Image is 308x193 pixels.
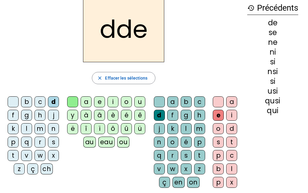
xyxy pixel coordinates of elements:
div: si [247,78,298,85]
div: è [107,110,118,121]
div: se [247,29,298,36]
div: v [21,150,32,161]
div: r [167,150,178,161]
div: l [226,163,237,174]
span: Effacer les sélections [105,74,147,82]
div: ç [159,177,170,188]
div: p [8,137,19,148]
div: t [8,150,19,161]
div: h [194,110,205,121]
div: c [194,96,205,107]
div: e [94,96,105,107]
div: p [213,150,224,161]
div: j [48,110,59,121]
div: p [194,137,205,148]
div: a [226,96,237,107]
div: ô [107,123,118,134]
mat-icon: close [97,75,103,81]
div: a [167,96,178,107]
div: ë [67,123,78,134]
div: o [121,96,132,107]
div: g [21,110,32,121]
div: au [83,137,96,148]
div: s [213,137,224,148]
div: s [181,150,192,161]
div: m [194,123,205,134]
div: b [213,163,224,174]
div: ni [247,48,298,56]
div: x [226,177,237,188]
div: e [213,110,224,121]
div: de [247,19,298,27]
div: c [226,150,237,161]
div: w [167,163,178,174]
div: en [172,177,185,188]
mat-icon: history [247,4,255,12]
div: h [34,110,45,121]
div: d [48,96,59,107]
div: p [213,177,224,188]
div: û [121,123,132,134]
div: eau [98,137,115,148]
div: o [213,123,224,134]
div: v [154,163,165,174]
div: î [81,123,92,134]
div: i [107,96,118,107]
div: qui [247,107,298,114]
div: x [181,163,192,174]
div: ou [117,137,129,148]
div: y [67,110,78,121]
div: si [247,58,298,66]
div: t [194,150,205,161]
div: d [226,123,237,134]
div: g [181,110,192,121]
div: t [226,137,237,148]
div: ê [134,110,145,121]
div: n [154,137,165,148]
div: é [121,110,132,121]
div: qusi [247,97,298,105]
div: x [48,150,59,161]
div: z [14,163,25,174]
div: u [134,96,145,107]
div: o [167,137,178,148]
div: é [181,137,192,148]
div: z [194,163,205,174]
div: k [167,123,178,134]
div: ne [247,39,298,46]
div: w [34,150,45,161]
button: Effacer les sélections [92,72,155,84]
div: m [34,123,45,134]
div: j [154,123,165,134]
h3: Précédents [247,1,298,15]
div: ç [27,163,38,174]
div: f [167,110,178,121]
div: à [81,110,92,121]
div: l [181,123,192,134]
div: r [34,137,45,148]
div: a [81,96,92,107]
div: q [21,137,32,148]
div: usi [247,88,298,95]
div: q [154,150,165,161]
div: nsi [247,68,298,75]
div: f [8,110,19,121]
div: k [8,123,19,134]
div: c [34,96,45,107]
div: s [48,137,59,148]
div: on [187,177,200,188]
div: b [21,96,32,107]
div: â [94,110,105,121]
div: l [21,123,32,134]
div: ch [41,163,53,174]
div: ü [134,123,145,134]
div: d [154,110,165,121]
div: n [48,123,59,134]
div: ï [94,123,105,134]
div: b [181,96,192,107]
div: i [226,110,237,121]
